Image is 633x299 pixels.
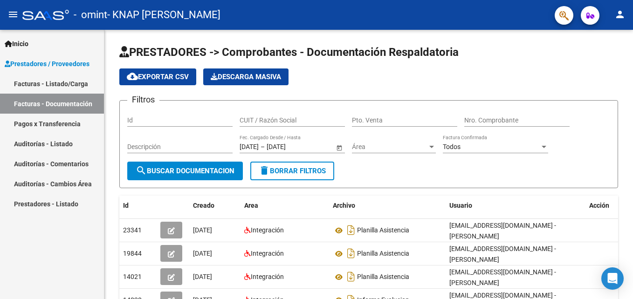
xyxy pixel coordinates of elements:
button: Exportar CSV [119,68,196,85]
button: Descarga Masiva [203,68,289,85]
span: Area [244,202,258,209]
span: Usuario [449,202,472,209]
span: Borrar Filtros [259,167,326,175]
button: Borrar Filtros [250,162,334,180]
span: Planilla Asistencia [357,227,409,234]
span: 19844 [123,250,142,257]
span: Buscar Documentacion [136,167,234,175]
datatable-header-cell: Archivo [329,196,446,216]
span: [DATE] [193,226,212,234]
span: 14021 [123,273,142,280]
button: Open calendar [334,143,344,152]
span: Todos [443,143,461,150]
i: Descargar documento [345,223,357,238]
datatable-header-cell: Usuario [446,196,585,216]
span: Creado [193,202,214,209]
span: Archivo [333,202,355,209]
span: Inicio [5,39,28,49]
span: [EMAIL_ADDRESS][DOMAIN_NAME] - [PERSON_NAME] [449,268,556,286]
mat-icon: search [136,165,147,176]
span: Planilla Asistencia [357,273,409,281]
i: Descargar documento [345,246,357,261]
span: 23341 [123,226,142,234]
datatable-header-cell: Id [119,196,157,216]
span: Integración [251,250,284,257]
mat-icon: menu [7,9,19,20]
span: Planilla Asistencia [357,250,409,258]
datatable-header-cell: Creado [189,196,241,216]
input: Fecha fin [267,143,312,151]
span: [DATE] [193,250,212,257]
span: Integración [251,273,284,280]
button: Buscar Documentacion [127,162,243,180]
span: Área [352,143,427,151]
span: Descarga Masiva [211,73,281,81]
span: Exportar CSV [127,73,189,81]
mat-icon: delete [259,165,270,176]
div: Open Intercom Messenger [601,267,624,290]
span: PRESTADORES -> Comprobantes - Documentación Respaldatoria [119,46,459,59]
span: - omint [74,5,107,25]
span: – [261,143,265,151]
span: [EMAIL_ADDRESS][DOMAIN_NAME] - [PERSON_NAME] [449,245,556,263]
span: Acción [589,202,609,209]
datatable-header-cell: Area [241,196,329,216]
span: [EMAIL_ADDRESS][DOMAIN_NAME] - [PERSON_NAME] [449,222,556,240]
span: [DATE] [193,273,212,280]
datatable-header-cell: Acción [585,196,632,216]
input: Fecha inicio [240,143,259,151]
h3: Filtros [127,93,159,106]
span: Integración [251,226,284,234]
span: Id [123,202,129,209]
mat-icon: cloud_download [127,71,138,82]
app-download-masive: Descarga masiva de comprobantes (adjuntos) [203,68,289,85]
span: Prestadores / Proveedores [5,59,89,69]
mat-icon: person [614,9,626,20]
span: - KNAP [PERSON_NAME] [107,5,220,25]
i: Descargar documento [345,269,357,284]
